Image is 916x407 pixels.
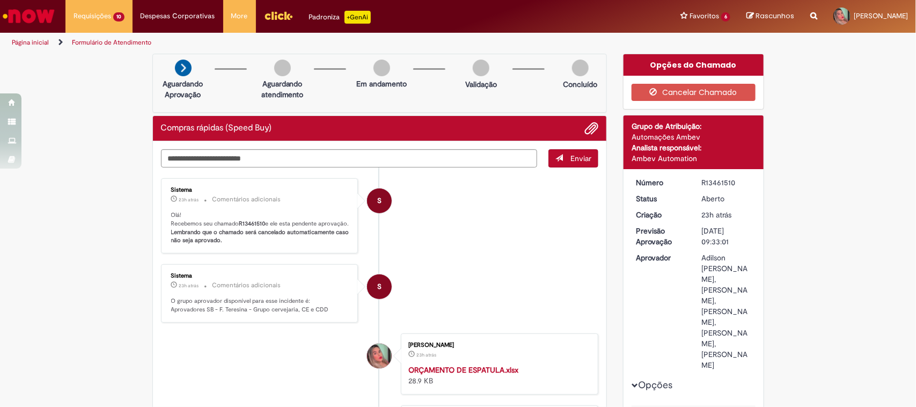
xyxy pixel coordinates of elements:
div: Automações Ambev [632,132,756,142]
span: Despesas Corporativas [141,11,215,21]
p: O grupo aprovador disponível para esse incidente é: Aprovadores SB - F. Teresina - Grupo cervejar... [171,297,350,314]
p: +GenAi [345,11,371,24]
time: 29/08/2025 10:33:10 [179,282,199,289]
ul: Trilhas de página [8,33,603,53]
a: Página inicial [12,38,49,47]
dt: Número [628,177,694,188]
small: Comentários adicionais [212,195,281,204]
button: Enviar [548,149,598,168]
span: 23h atrás [179,282,199,289]
img: img-circle-grey.png [373,60,390,76]
div: Sistema [171,187,350,193]
img: img-circle-grey.png [572,60,589,76]
div: [PERSON_NAME] [408,342,587,348]
span: 23h atrás [179,197,199,203]
span: S [377,274,382,300]
p: Aguardando Aprovação [157,78,209,100]
div: Sistema [171,273,350,279]
img: click_logo_yellow_360x200.png [264,8,293,24]
img: img-circle-grey.png [473,60,489,76]
img: img-circle-grey.png [274,60,291,76]
span: Requisições [74,11,111,21]
div: Padroniza [309,11,371,24]
div: R13461510 [702,177,752,188]
a: ORÇAMENTO DE ESPATULA.xlsx [408,365,518,375]
span: Rascunhos [756,11,794,21]
a: Rascunhos [746,11,794,21]
div: Analista responsável: [632,142,756,153]
p: Em andamento [356,78,407,89]
span: [PERSON_NAME] [854,11,908,20]
dt: Status [628,193,694,204]
img: arrow-next.png [175,60,192,76]
time: 29/08/2025 10:33:01 [702,210,732,220]
time: 29/08/2025 10:33:14 [179,197,199,203]
dt: Previsão Aprovação [628,226,694,247]
span: 23h atrás [416,352,436,358]
span: 10 [113,12,124,21]
span: 23h atrás [702,210,732,220]
span: More [231,11,248,21]
span: 6 [721,12,730,21]
p: Aguardando atendimento [257,78,309,100]
button: Adicionar anexos [584,121,598,135]
div: 28.9 KB [408,365,587,386]
span: Enviar [570,154,591,163]
time: 29/08/2025 10:32:58 [416,352,436,358]
div: Ambev Automation [632,153,756,164]
div: Aberto [702,193,752,204]
div: System [367,188,392,213]
div: System [367,274,392,299]
dt: Criação [628,209,694,220]
div: Opções do Chamado [624,54,764,76]
button: Cancelar Chamado [632,84,756,101]
textarea: Digite sua mensagem aqui... [161,149,538,168]
div: [DATE] 09:33:01 [702,226,752,247]
a: Formulário de Atendimento [72,38,151,47]
p: Olá! Recebemos seu chamado e ele esta pendente aprovação. [171,211,350,245]
span: S [377,188,382,214]
div: Grupo de Atribuição: [632,121,756,132]
img: ServiceNow [1,5,56,27]
b: R13461510 [239,220,266,228]
b: Lembrando que o chamado será cancelado automaticamente caso não seja aprovado. [171,228,351,245]
p: Concluído [563,79,597,90]
small: Comentários adicionais [212,281,281,290]
h2: Compras rápidas (Speed Buy) Histórico de tíquete [161,123,272,133]
span: Favoritos [690,11,719,21]
div: Adilson [PERSON_NAME], [PERSON_NAME], [PERSON_NAME], [PERSON_NAME], [PERSON_NAME] [702,252,752,370]
dt: Aprovador [628,252,694,263]
p: Validação [465,79,497,90]
div: Ana Karoline Pereira da Silva [367,344,392,368]
div: 29/08/2025 10:33:01 [702,209,752,220]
